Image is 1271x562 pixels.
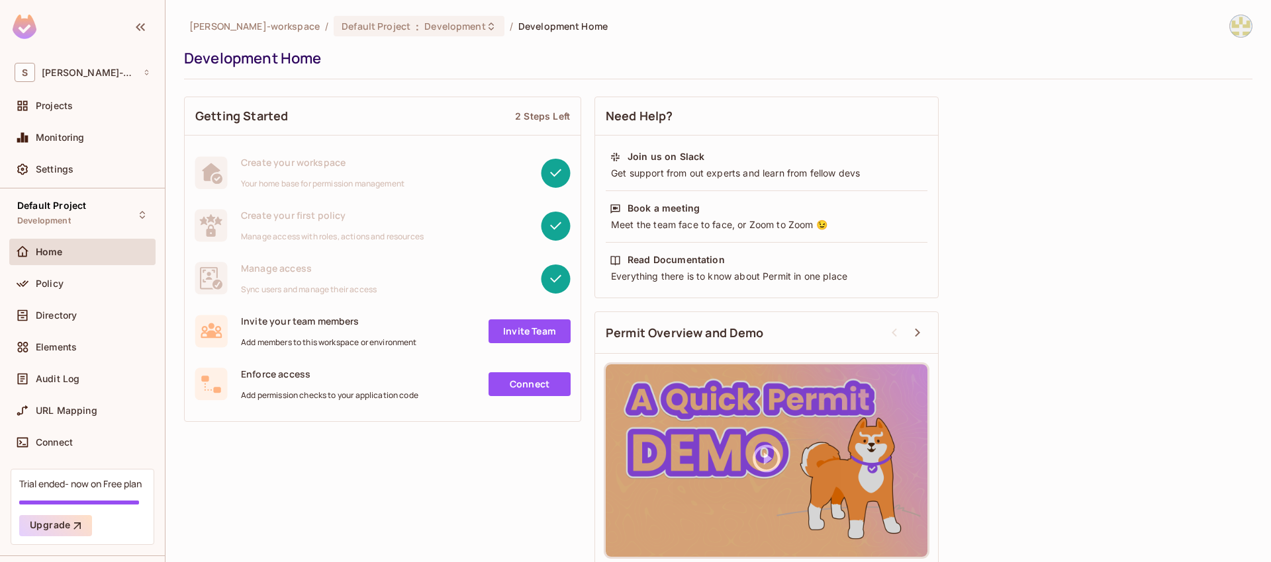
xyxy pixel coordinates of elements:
[19,477,142,490] div: Trial ended- now on Free plan
[518,20,608,32] span: Development Home
[189,20,320,32] span: the active workspace
[241,179,404,189] span: Your home base for permission management
[36,132,85,143] span: Monitoring
[241,262,377,274] span: Manage access
[36,100,73,111] span: Projects
[515,110,570,122] div: 2 Steps Left
[606,108,673,124] span: Need Help?
[1230,15,1252,37] img: Chawla, Shikhil
[17,200,86,211] span: Default Project
[241,337,417,348] span: Add members to this workspace or environment
[36,374,79,384] span: Audit Log
[17,216,71,226] span: Development
[184,48,1246,68] div: Development Home
[489,319,571,343] a: Invite Team
[610,270,923,283] div: Everything there is to know about Permit in one place
[628,202,700,215] div: Book a meeting
[13,15,36,39] img: SReyMgAAAABJRU5ErkJggg==
[241,231,424,242] span: Manage access with roles, actions and resources
[36,247,63,257] span: Home
[42,67,136,78] span: Workspace: shikhil-workspace
[628,150,704,163] div: Join us on Slack
[241,368,418,380] span: Enforce access
[610,167,923,180] div: Get support from out experts and learn from fellow devs
[36,342,77,352] span: Elements
[15,63,35,82] span: S
[241,390,418,401] span: Add permission checks to your application code
[36,164,73,175] span: Settings
[606,325,764,341] span: Permit Overview and Demo
[628,253,725,266] div: Read Documentation
[241,284,377,295] span: Sync users and manage their access
[195,108,288,124] span: Getting Started
[241,156,404,169] span: Create your workspace
[19,515,92,536] button: Upgrade
[489,372,571,396] a: Connect
[610,218,923,231] div: Meet the team face to face, or Zoom to Zoom 😉
[424,20,485,32] span: Development
[36,278,64,289] span: Policy
[510,20,513,32] li: /
[241,315,417,327] span: Invite your team members
[325,20,328,32] li: /
[36,405,97,416] span: URL Mapping
[36,310,77,321] span: Directory
[415,21,420,32] span: :
[36,437,73,448] span: Connect
[342,20,410,32] span: Default Project
[241,209,424,221] span: Create your first policy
